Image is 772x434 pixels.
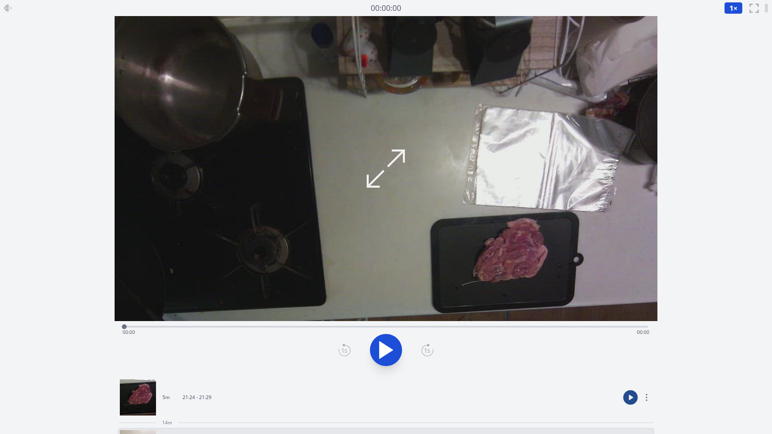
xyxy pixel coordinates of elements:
p: 5m [162,394,170,401]
span: 14m [162,420,172,426]
button: 1× [724,2,743,14]
a: 00:00:00 [371,2,401,14]
p: 21:24 - 21:29 [183,394,211,401]
span: 1 [729,3,733,13]
img: 251002122502_thumb.jpeg [120,379,156,416]
span: 00:00 [637,329,649,336]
